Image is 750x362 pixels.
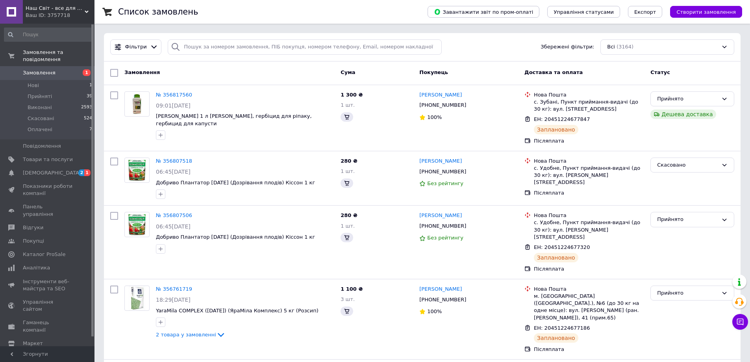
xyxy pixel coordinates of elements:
span: 1 100 ₴ [341,286,363,292]
span: Замовлення та повідомлення [23,49,94,63]
button: Управління статусами [547,6,620,18]
span: [DEMOGRAPHIC_DATA] [23,169,81,176]
span: Маркет [23,340,43,347]
span: Покупці [23,238,44,245]
span: Товари та послуги [23,156,73,163]
a: Добриво Плантатор [DATE] (Дозрівання плодів) Кіссон 1 кг [156,234,315,240]
span: Оплачені [28,126,52,133]
div: Нова Пошта [534,212,644,219]
div: Післяплата [534,265,644,273]
button: Завантажити звіт по пром-оплаті [428,6,539,18]
input: Пошук [4,28,93,42]
a: № 356807518 [156,158,192,164]
div: Ваш ID: 3757718 [26,12,94,19]
button: Експорт [628,6,663,18]
div: Післяплата [534,137,644,145]
span: Гаманець компанії [23,319,73,333]
div: Нова Пошта [534,286,644,293]
span: Інструменти веб-майстра та SEO [23,278,73,292]
div: Прийнято [657,215,718,224]
div: Післяплата [534,346,644,353]
a: Фото товару [124,212,150,237]
img: Фото товару [128,92,146,116]
span: Фільтри [125,43,147,51]
span: 06:45[DATE] [156,169,191,175]
span: 1 шт. [341,102,355,108]
a: [PERSON_NAME] [419,212,462,219]
a: № 356817560 [156,92,192,98]
span: Відгуки [23,224,43,231]
span: Створити замовлення [676,9,736,15]
span: Замовлення [23,69,56,76]
div: Заплановано [534,253,578,262]
span: 3 шт. [341,296,355,302]
span: Виконані [28,104,52,111]
div: Заплановано [534,125,578,134]
span: 100% [427,308,442,314]
span: 1 300 ₴ [341,92,363,98]
div: Нова Пошта [534,91,644,98]
span: Наш Світ - все для рослин, дому та саду [26,5,85,12]
img: Фото товару [129,286,145,310]
a: YaraMila COMPLEX ([DATE]) (ЯраМіла Комплекс) 5 кг (Розсип) [156,308,319,314]
span: Аналітика [23,264,50,271]
span: 1 шт. [341,223,355,229]
div: Скасовано [657,161,718,169]
span: Без рейтингу [427,235,463,241]
a: [PERSON_NAME] 1 л [PERSON_NAME], гербіцид для ріпаку, гербицид для капусти [156,113,312,126]
button: Створити замовлення [670,6,742,18]
span: (3164) [617,44,633,50]
span: Каталог ProSale [23,251,65,258]
span: 1 [84,169,91,176]
span: Панель управління [23,203,73,217]
span: Показники роботи компанії [23,183,73,197]
span: Збережені фільтри: [541,43,594,51]
span: 1 [83,69,91,76]
span: 18:29[DATE] [156,297,191,303]
span: 100% [427,114,442,120]
span: 1 шт. [341,168,355,174]
span: Завантажити звіт по пром-оплаті [434,8,533,15]
span: Скасовані [28,115,54,122]
span: Cума [341,69,355,75]
div: Нова Пошта [534,158,644,165]
span: ЕН: 20451224677186 [534,325,590,331]
a: Фото товару [124,158,150,183]
div: Післяплата [534,189,644,197]
div: с. Удобне, Пункт приймання-видачі (до 30 кг): вул. [PERSON_NAME][STREET_ADDRESS] [534,165,644,186]
span: Нові [28,82,39,89]
span: 39 [87,93,92,100]
div: [PHONE_NUMBER] [418,221,468,231]
span: 2593 [81,104,92,111]
span: Замовлення [124,69,160,75]
div: [PHONE_NUMBER] [418,295,468,305]
span: Повідомлення [23,143,61,150]
a: [PERSON_NAME] [419,91,462,99]
div: с. Удобне, Пункт приймання-видачі (до 30 кг): вул. [PERSON_NAME][STREET_ADDRESS] [534,219,644,241]
a: № 356761719 [156,286,192,292]
div: м. [GEOGRAPHIC_DATA] ([GEOGRAPHIC_DATA].), №6 (до 30 кг на одне місце): вул. [PERSON_NAME] (ран. ... [534,293,644,321]
span: 7 [89,126,92,133]
span: ЕН: 20451224677320 [534,244,590,250]
span: Прийняті [28,93,52,100]
span: Управління сайтом [23,299,73,313]
a: [PERSON_NAME] [419,158,462,165]
div: [PHONE_NUMBER] [418,100,468,110]
span: 1 [89,82,92,89]
div: с. Зубані, Пункт приймання-видачі (до 30 кг): вул. [STREET_ADDRESS] [534,98,644,113]
a: 2 товара у замовленні [156,332,226,338]
input: Пошук за номером замовлення, ПІБ покупця, номером телефону, Email, номером накладної [168,39,442,55]
img: Фото товару [127,212,147,237]
span: 524 [84,115,92,122]
div: Прийнято [657,95,718,103]
span: 09:01[DATE] [156,102,191,109]
span: Експорт [634,9,656,15]
a: [PERSON_NAME] [419,286,462,293]
img: Фото товару [127,158,147,182]
span: 280 ₴ [341,158,357,164]
a: Створити замовлення [662,9,742,15]
a: Добриво Плантатор [DATE] (Дозрівання плодів) Кіссон 1 кг [156,180,315,186]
